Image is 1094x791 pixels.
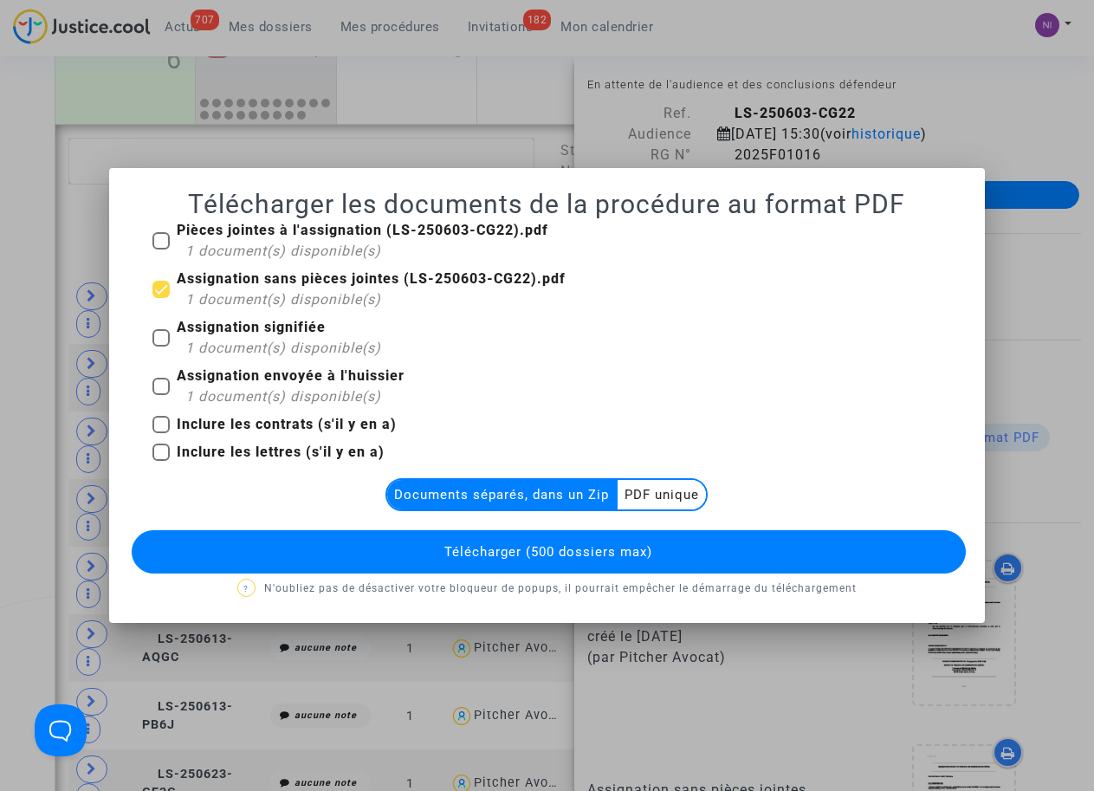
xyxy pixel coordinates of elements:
[387,480,618,509] multi-toggle-item: Documents séparés, dans un Zip
[130,189,963,220] h1: Télécharger les documents de la procédure au format PDF
[35,704,87,756] iframe: Help Scout Beacon - Open
[177,319,326,335] b: Assignation signifiée
[444,544,652,560] span: Télécharger (500 dossiers max)
[177,416,397,432] b: Inclure les contrats (s'il y en a)
[618,480,706,509] multi-toggle-item: PDF unique
[177,222,548,238] b: Pièces jointes à l'assignation (LS-250603-CG22).pdf
[177,270,566,287] b: Assignation sans pièces jointes (LS-250603-CG22).pdf
[130,578,963,600] p: N'oubliez pas de désactiver votre bloqueur de popups, il pourrait empêcher le démarrage du téléch...
[132,530,965,574] button: Télécharger (500 dossiers max)
[185,243,381,259] span: 1 document(s) disponible(s)
[185,340,381,356] span: 1 document(s) disponible(s)
[243,584,249,593] span: ?
[177,444,385,460] b: Inclure les lettres (s'il y en a)
[185,291,381,308] span: 1 document(s) disponible(s)
[177,367,405,384] b: Assignation envoyée à l'huissier
[185,388,381,405] span: 1 document(s) disponible(s)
